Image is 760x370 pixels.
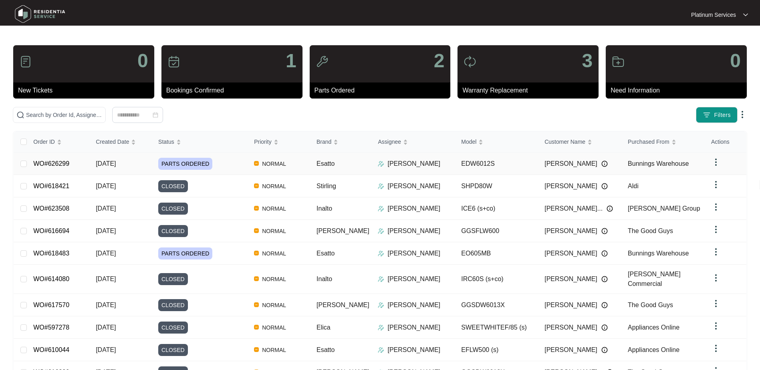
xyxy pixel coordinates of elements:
img: icon [464,55,476,68]
span: CLOSED [158,273,188,285]
span: Inalto [316,205,332,212]
td: SHPD80W [455,175,538,197]
p: 0 [730,51,741,70]
p: [PERSON_NAME] [387,249,440,258]
img: dropdown arrow [711,273,721,283]
img: search-icon [16,111,24,119]
span: [DATE] [96,302,116,308]
span: Inalto [316,275,332,282]
span: [PERSON_NAME] [316,227,369,234]
td: GGSFLW600 [455,220,538,242]
img: Assigner Icon [378,347,384,353]
span: Bunnings Warehouse [628,160,689,167]
span: [DATE] [96,275,116,282]
span: Elica [316,324,331,331]
a: WO#616694 [33,227,69,234]
th: Status [152,131,248,153]
span: [PERSON_NAME] [544,159,597,169]
th: Customer Name [538,131,621,153]
span: Assignee [378,137,401,146]
span: Stirling [316,183,336,189]
th: Assignee [371,131,455,153]
span: [PERSON_NAME] [544,181,597,191]
img: dropdown arrow [711,157,721,167]
span: CLOSED [158,203,188,215]
p: [PERSON_NAME] [387,274,440,284]
p: [PERSON_NAME] [387,159,440,169]
th: Brand [310,131,371,153]
span: Priority [254,137,272,146]
span: NORMAL [259,204,289,213]
img: Info icon [601,324,608,331]
span: [DATE] [96,227,116,234]
span: Appliances Online [628,346,679,353]
img: Vercel Logo [254,302,259,307]
span: [PERSON_NAME]... [544,204,603,213]
img: Info icon [601,302,608,308]
p: [PERSON_NAME] [387,204,440,213]
img: dropdown arrow [711,247,721,257]
td: EO605MB [455,242,538,265]
td: IRC60S (s+co) [455,265,538,294]
span: Esatto [316,160,335,167]
a: WO#618421 [33,183,69,189]
img: dropdown arrow [711,180,721,189]
span: NORMAL [259,159,289,169]
span: The Good Guys [628,227,673,234]
span: [PERSON_NAME] [544,226,597,236]
p: 3 [582,51,593,70]
th: Purchased From [621,131,705,153]
img: filter icon [703,111,711,119]
span: [PERSON_NAME] [316,302,369,308]
img: Assigner Icon [378,302,384,308]
img: Info icon [601,228,608,234]
a: WO#618483 [33,250,69,257]
img: Assigner Icon [378,276,384,282]
p: [PERSON_NAME] [387,323,440,332]
img: Info icon [601,183,608,189]
img: Vercel Logo [254,228,259,233]
span: [DATE] [96,250,116,257]
td: SWEETWHITEF/85 (s) [455,316,538,339]
span: NORMAL [259,300,289,310]
a: WO#623508 [33,205,69,212]
img: Info icon [601,347,608,353]
p: 0 [137,51,148,70]
p: Warranty Replacement [462,86,599,95]
img: dropdown arrow [738,110,747,119]
span: [DATE] [96,205,116,212]
span: Appliances Online [628,324,679,331]
p: [PERSON_NAME] [387,300,440,310]
p: Platinum Services [691,11,736,19]
span: Order ID [33,137,55,146]
span: Esatto [316,250,335,257]
span: NORMAL [259,181,289,191]
th: Order ID [27,131,89,153]
span: NORMAL [259,249,289,258]
span: Status [158,137,174,146]
img: Assigner Icon [378,324,384,331]
th: Model [455,131,538,153]
p: Bookings Confirmed [166,86,302,95]
span: NORMAL [259,226,289,236]
td: ICE6 (s+co) [455,197,538,220]
th: Created Date [89,131,152,153]
img: icon [612,55,625,68]
span: NORMAL [259,274,289,284]
span: [PERSON_NAME] [544,323,597,332]
span: [PERSON_NAME] [544,345,597,355]
a: WO#617570 [33,302,69,308]
td: GGSDW6013X [455,294,538,316]
p: [PERSON_NAME] [387,345,440,355]
p: 2 [434,51,445,70]
img: Vercel Logo [254,206,259,211]
span: CLOSED [158,225,188,237]
span: Aldi [628,183,639,189]
th: Priority [248,131,310,153]
span: NORMAL [259,323,289,332]
img: Assigner Icon [378,205,384,212]
img: Vercel Logo [254,251,259,255]
p: Parts Ordered [314,86,451,95]
input: Search by Order Id, Assignee Name, Customer Name, Brand and Model [26,111,102,119]
img: Vercel Logo [254,183,259,188]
